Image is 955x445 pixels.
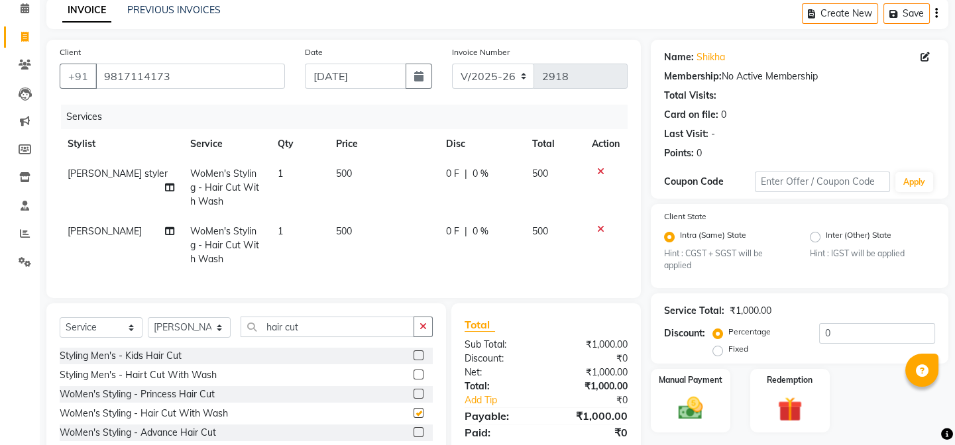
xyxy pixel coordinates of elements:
div: Membership: [664,70,722,83]
div: Paid: [455,424,546,440]
div: 0 [697,146,702,160]
label: Client [60,46,81,58]
div: Card on file: [664,108,718,122]
small: Hint : IGST will be applied [810,248,935,260]
div: WoMen's Styling - Princess Hair Cut [60,387,215,401]
input: Enter Offer / Coupon Code [755,172,890,192]
th: Action [584,129,628,159]
div: ₹0 [546,352,638,366]
span: 500 [336,168,352,179]
label: Invoice Number [452,46,510,58]
span: 0 % [473,167,488,181]
div: Total: [455,379,546,393]
img: _cash.svg [671,394,710,422]
span: WoMen's Styling - Hair Cut With Wash [190,225,259,265]
div: ₹1,000.00 [546,366,638,379]
label: Redemption [767,374,813,386]
label: Date [305,46,323,58]
input: Search or Scan [241,317,414,337]
small: Hint : CGST + SGST will be applied [664,248,789,272]
span: 0 % [473,224,488,238]
a: Add Tip [455,393,561,407]
button: Create New [802,3,878,24]
button: Apply [895,172,933,192]
div: Styling Men's - Kids Hair Cut [60,349,182,363]
label: Intra (Same) State [680,229,746,245]
div: WoMen's Styling - Hair Cut With Wash [60,407,228,420]
th: Service [182,129,270,159]
div: 0 [721,108,726,122]
div: Discount: [664,326,705,340]
label: Percentage [728,326,771,338]
a: PREVIOUS INVOICES [127,4,221,16]
th: Qty [270,129,328,159]
label: Fixed [728,343,748,355]
div: ₹0 [561,393,638,407]
th: Total [524,129,584,159]
div: ₹1,000.00 [546,379,638,393]
div: ₹1,000.00 [546,338,638,352]
th: Price [328,129,439,159]
label: Client State [664,211,706,222]
div: WoMen's Styling - Advance Hair Cut [60,426,216,440]
div: Discount: [455,352,546,366]
div: Services [61,105,638,129]
div: Points: [664,146,694,160]
div: No Active Membership [664,70,935,83]
span: | [465,224,467,238]
div: Styling Men's - Hairt Cut With Wash [60,368,217,382]
label: Inter (Other) State [826,229,891,245]
span: 500 [532,168,548,179]
div: ₹1,000.00 [546,408,638,424]
span: [PERSON_NAME] styler [68,168,168,179]
span: 1 [278,168,283,179]
div: ₹1,000.00 [730,304,771,318]
div: Total Visits: [664,89,716,103]
img: _gift.svg [770,394,810,424]
span: | [465,167,467,181]
span: WoMen's Styling - Hair Cut With Wash [190,168,259,207]
span: 1 [278,225,283,237]
th: Disc [438,129,524,159]
input: Search by Name/Mobile/Email/Code [95,64,285,89]
div: - [711,127,715,141]
div: Payable: [455,408,546,424]
span: [PERSON_NAME] [68,225,142,237]
th: Stylist [60,129,182,159]
button: Save [883,3,930,24]
div: Coupon Code [664,175,754,189]
span: 500 [336,225,352,237]
div: Net: [455,366,546,379]
div: Sub Total: [455,338,546,352]
div: ₹0 [546,424,638,440]
span: Total [465,318,495,332]
button: +91 [60,64,97,89]
div: Name: [664,50,694,64]
label: Manual Payment [659,374,722,386]
a: Shikha [697,50,725,64]
div: Service Total: [664,304,724,318]
div: Last Visit: [664,127,708,141]
span: 500 [532,225,548,237]
span: 0 F [446,167,459,181]
span: 0 F [446,224,459,238]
